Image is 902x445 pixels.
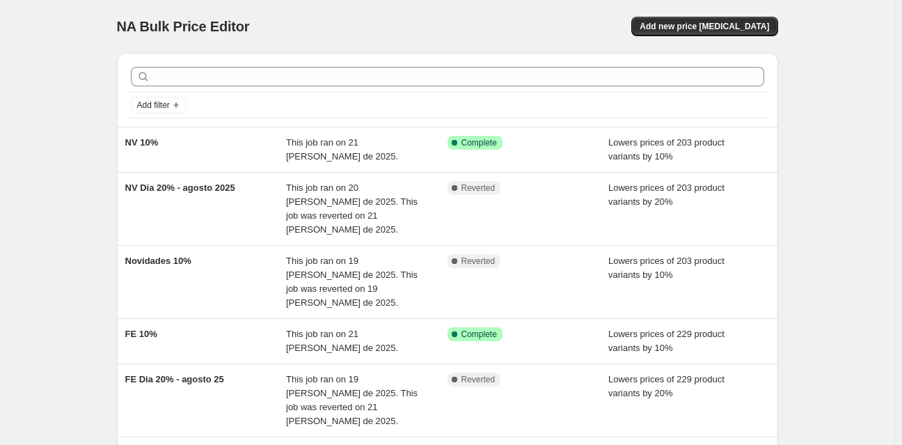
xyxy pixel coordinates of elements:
[125,374,224,384] span: FE Dia 20% - agosto 25
[608,137,725,162] span: Lowers prices of 203 product variants by 10%
[131,97,187,114] button: Add filter
[608,329,725,353] span: Lowers prices of 229 product variants by 10%
[461,374,496,385] span: Reverted
[608,182,725,207] span: Lowers prices of 203 product variants by 20%
[286,182,418,235] span: This job ran on 20 [PERSON_NAME] de 2025. This job was reverted on 21 [PERSON_NAME] de 2025.
[125,256,191,266] span: Novidades 10%
[608,374,725,398] span: Lowers prices of 229 product variants by 20%
[286,137,398,162] span: This job ran on 21 [PERSON_NAME] de 2025.
[125,137,159,148] span: NV 10%
[125,182,235,193] span: NV Dia 20% - agosto 2025
[125,329,157,339] span: FE 10%
[461,329,497,340] span: Complete
[286,374,418,426] span: This job ran on 19 [PERSON_NAME] de 2025. This job was reverted on 21 [PERSON_NAME] de 2025.
[117,19,250,34] span: NA Bulk Price Editor
[461,182,496,194] span: Reverted
[640,21,769,32] span: Add new price [MEDICAL_DATA]
[461,137,497,148] span: Complete
[286,256,418,308] span: This job ran on 19 [PERSON_NAME] de 2025. This job was reverted on 19 [PERSON_NAME] de 2025.
[461,256,496,267] span: Reverted
[286,329,398,353] span: This job ran on 21 [PERSON_NAME] de 2025.
[631,17,777,36] button: Add new price [MEDICAL_DATA]
[608,256,725,280] span: Lowers prices of 203 product variants by 10%
[137,100,170,111] span: Add filter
